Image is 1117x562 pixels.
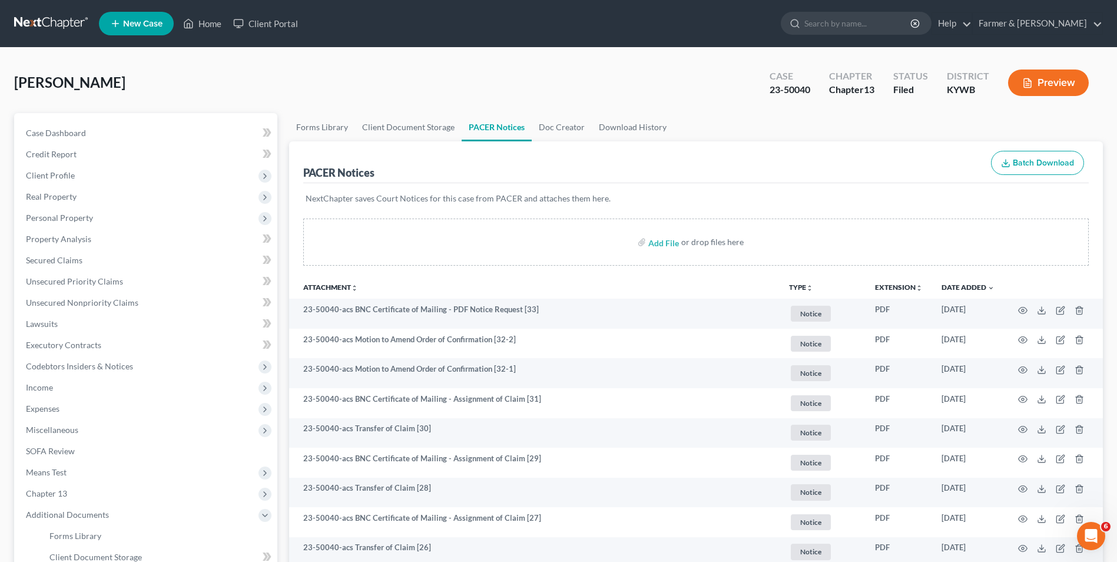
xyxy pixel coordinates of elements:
[893,83,928,97] div: Filed
[1008,70,1089,96] button: Preview
[303,283,358,292] a: Attachmentunfold_more
[123,19,163,28] span: New Case
[866,299,932,329] td: PDF
[806,285,813,292] i: unfold_more
[791,336,831,352] span: Notice
[289,448,780,478] td: 23-50040-acs BNC Certificate of Mailing - Assignment of Claim [29]
[893,70,928,83] div: Status
[26,488,67,498] span: Chapter 13
[26,446,75,456] span: SOFA Review
[789,394,856,413] a: Notice
[26,149,77,159] span: Credit Report
[26,382,53,392] span: Income
[932,388,1004,418] td: [DATE]
[866,329,932,359] td: PDF
[791,455,831,471] span: Notice
[16,144,277,165] a: Credit Report
[789,334,856,353] a: Notice
[592,113,674,141] a: Download History
[864,84,874,95] span: 13
[26,234,91,244] span: Property Analysis
[789,542,856,561] a: Notice
[26,276,123,286] span: Unsecured Priority Claims
[866,418,932,448] td: PDF
[789,423,856,442] a: Notice
[16,335,277,356] a: Executory Contracts
[26,255,82,265] span: Secured Claims
[866,507,932,537] td: PDF
[973,13,1102,34] a: Farmer & [PERSON_NAME]
[789,284,813,292] button: TYPEunfold_more
[791,365,831,381] span: Notice
[16,250,277,271] a: Secured Claims
[866,388,932,418] td: PDF
[26,510,109,520] span: Additional Documents
[1077,522,1105,550] iframe: Intercom live chat
[932,13,972,34] a: Help
[303,166,374,180] div: PACER Notices
[791,484,831,500] span: Notice
[355,113,462,141] a: Client Document Storage
[306,193,1086,204] p: NextChapter saves Court Notices for this case from PACER and attaches them here.
[932,418,1004,448] td: [DATE]
[26,361,133,371] span: Codebtors Insiders & Notices
[789,513,856,532] a: Notice
[177,13,227,34] a: Home
[289,329,780,359] td: 23-50040-acs Motion to Amend Order of Confirmation [32-2]
[289,418,780,448] td: 23-50040-acs Transfer of Claim [30]
[351,285,358,292] i: unfold_more
[16,229,277,250] a: Property Analysis
[916,285,923,292] i: unfold_more
[932,448,1004,478] td: [DATE]
[791,395,831,411] span: Notice
[1101,522,1111,531] span: 6
[947,83,989,97] div: KYWB
[289,299,780,329] td: 23-50040-acs BNC Certificate of Mailing - PDF Notice Request [33]
[26,404,59,414] span: Expenses
[26,128,86,138] span: Case Dashboard
[1013,158,1074,168] span: Batch Download
[26,191,77,201] span: Real Property
[866,448,932,478] td: PDF
[227,13,304,34] a: Client Portal
[289,507,780,537] td: 23-50040-acs BNC Certificate of Mailing - Assignment of Claim [27]
[932,329,1004,359] td: [DATE]
[16,292,277,313] a: Unsecured Nonpriority Claims
[26,425,78,435] span: Miscellaneous
[532,113,592,141] a: Doc Creator
[789,304,856,323] a: Notice
[770,70,810,83] div: Case
[947,70,989,83] div: District
[26,467,67,477] span: Means Test
[942,283,995,292] a: Date Added expand_more
[932,358,1004,388] td: [DATE]
[289,388,780,418] td: 23-50040-acs BNC Certificate of Mailing - Assignment of Claim [31]
[932,507,1004,537] td: [DATE]
[829,83,874,97] div: Chapter
[49,531,101,541] span: Forms Library
[26,170,75,180] span: Client Profile
[49,552,142,562] span: Client Document Storage
[987,285,995,292] i: expand_more
[289,113,355,141] a: Forms Library
[791,306,831,322] span: Notice
[829,70,874,83] div: Chapter
[791,425,831,441] span: Notice
[789,482,856,502] a: Notice
[791,544,831,560] span: Notice
[40,525,277,547] a: Forms Library
[289,478,780,508] td: 23-50040-acs Transfer of Claim [28]
[932,478,1004,508] td: [DATE]
[875,283,923,292] a: Extensionunfold_more
[26,319,58,329] span: Lawsuits
[789,453,856,472] a: Notice
[26,297,138,308] span: Unsecured Nonpriority Claims
[991,151,1084,176] button: Batch Download
[866,478,932,508] td: PDF
[770,83,810,97] div: 23-50040
[26,213,93,223] span: Personal Property
[681,236,744,248] div: or drop files here
[791,514,831,530] span: Notice
[932,299,1004,329] td: [DATE]
[16,271,277,292] a: Unsecured Priority Claims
